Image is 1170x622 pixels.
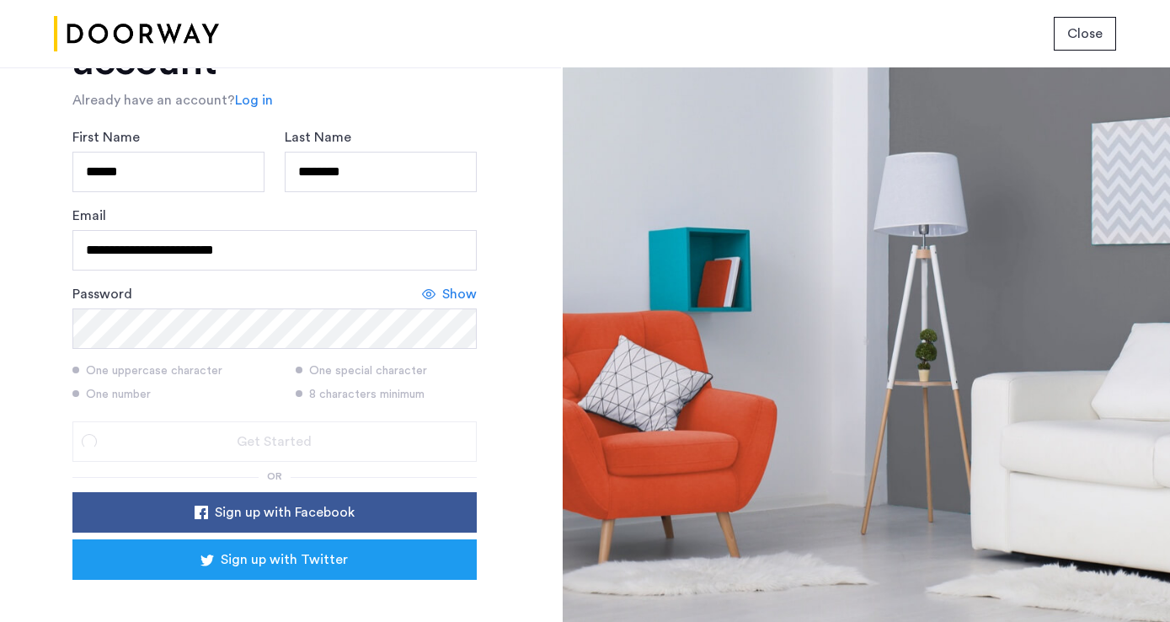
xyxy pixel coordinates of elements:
[72,421,477,462] button: button
[235,90,273,110] a: Log in
[296,386,477,403] div: 8 characters minimum
[72,492,477,533] button: button
[215,502,355,523] span: Sign up with Facebook
[72,206,106,226] label: Email
[1067,24,1103,44] span: Close
[54,3,219,66] img: logo
[1054,17,1116,51] button: button
[72,362,275,379] div: One uppercase character
[296,362,477,379] div: One special character
[442,284,477,304] span: Show
[237,432,312,452] span: Get Started
[98,585,451,622] iframe: Sign in with Google Button
[72,94,235,107] span: Already have an account?
[72,127,140,147] label: First Name
[72,284,132,304] label: Password
[72,386,275,403] div: One number
[221,550,348,570] span: Sign up with Twitter
[285,127,351,147] label: Last Name
[267,471,282,481] span: or
[72,539,477,580] button: button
